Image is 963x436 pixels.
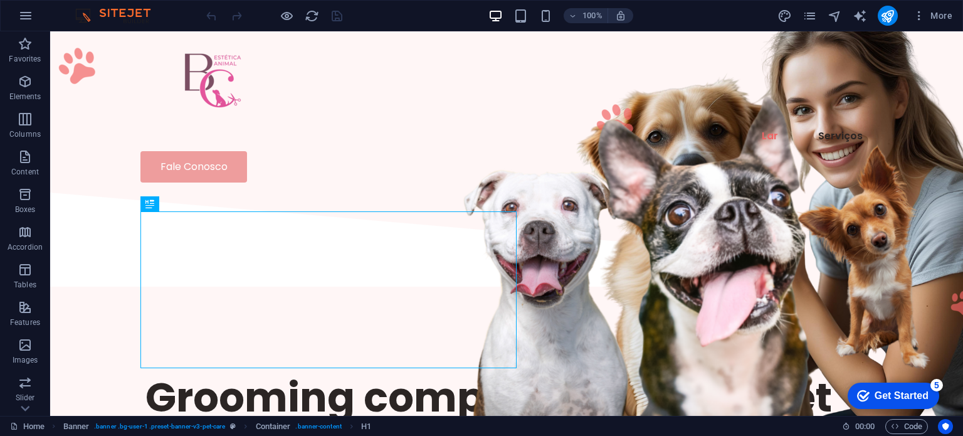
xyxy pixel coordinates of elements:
[14,280,36,290] p: Tables
[10,6,102,33] div: Get Started 5 items remaining, 0% complete
[855,419,875,434] span: 00 00
[295,419,341,434] span: . banner-content
[230,423,236,430] i: This element is a customizable preset
[63,419,372,434] nav: breadcrumb
[304,8,319,23] button: reload
[279,8,294,23] button: Click here to leave preview mode and continue editing
[802,9,817,23] i: Pages (Ctrl+Alt+S)
[842,419,875,434] h6: Session time
[15,205,36,215] p: Boxes
[891,419,922,434] span: Code
[913,9,952,22] span: More
[63,419,90,434] span: Click to select. Double-click to edit
[13,355,38,365] p: Images
[615,10,626,21] i: On resize automatically adjust zoom level to fit chosen device.
[10,317,40,327] p: Features
[93,3,105,15] div: 5
[8,242,43,252] p: Accordion
[864,422,866,431] span: :
[37,14,91,25] div: Get Started
[11,167,39,177] p: Content
[256,419,291,434] span: Click to select. Double-click to edit
[802,8,818,23] button: pages
[853,9,867,23] i: AI Writer
[828,8,843,23] button: navigator
[10,419,45,434] a: Click to cancel selection. Double-click to open Pages
[777,9,792,23] i: Design (Ctrl+Alt+Y)
[16,393,35,403] p: Slider
[9,92,41,102] p: Elements
[885,419,928,434] button: Code
[361,419,371,434] span: Click to select. Double-click to edit
[9,129,41,139] p: Columns
[564,8,608,23] button: 100%
[853,8,868,23] button: text_generator
[880,9,895,23] i: Publish
[72,8,166,23] img: Editor Logo
[777,8,792,23] button: design
[908,6,957,26] button: More
[94,419,225,434] span: . banner .bg-user-1 .preset-banner-v3-pet-care
[878,6,898,26] button: publish
[582,8,603,23] h6: 100%
[938,419,953,434] button: Usercentrics
[9,54,41,64] p: Favorites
